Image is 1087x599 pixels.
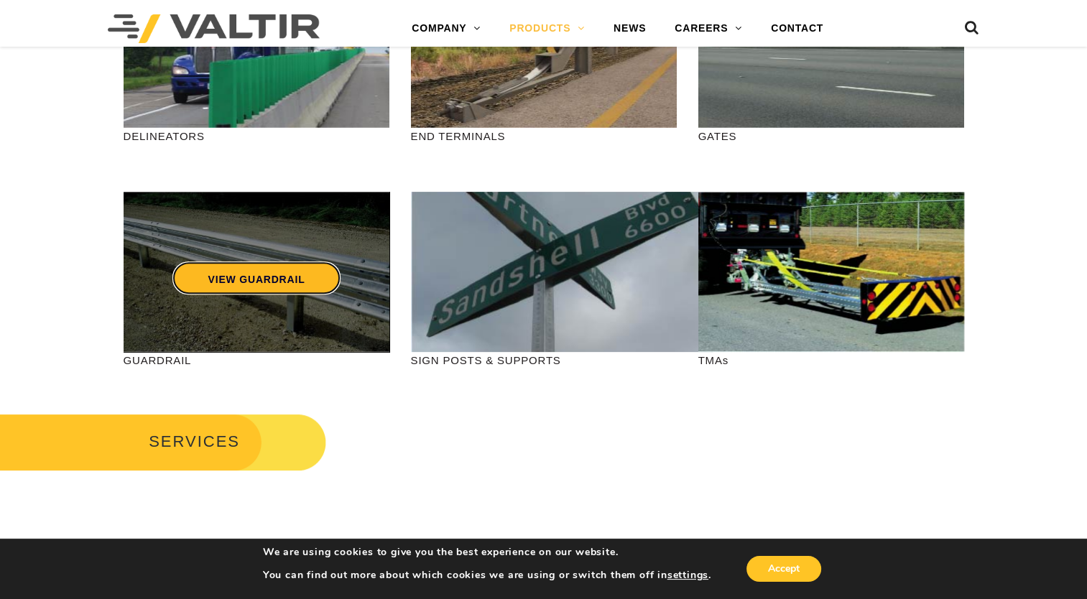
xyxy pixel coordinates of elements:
[124,128,389,144] p: DELINEATORS
[411,352,677,368] p: SIGN POSTS & SUPPORTS
[660,14,757,43] a: CAREERS
[746,556,821,582] button: Accept
[397,14,495,43] a: COMPANY
[411,128,677,144] p: END TERMINALS
[495,14,599,43] a: PRODUCTS
[172,261,341,294] a: VIEW GUARDRAIL
[698,128,964,144] p: GATES
[263,569,711,582] p: You can find out more about which cookies we are using or switch them off in .
[108,14,320,43] img: Valtir
[667,569,708,582] button: settings
[698,352,964,368] p: TMAs
[263,546,711,559] p: We are using cookies to give you the best experience on our website.
[757,14,838,43] a: CONTACT
[599,14,660,43] a: NEWS
[124,352,389,368] p: GUARDRAIL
